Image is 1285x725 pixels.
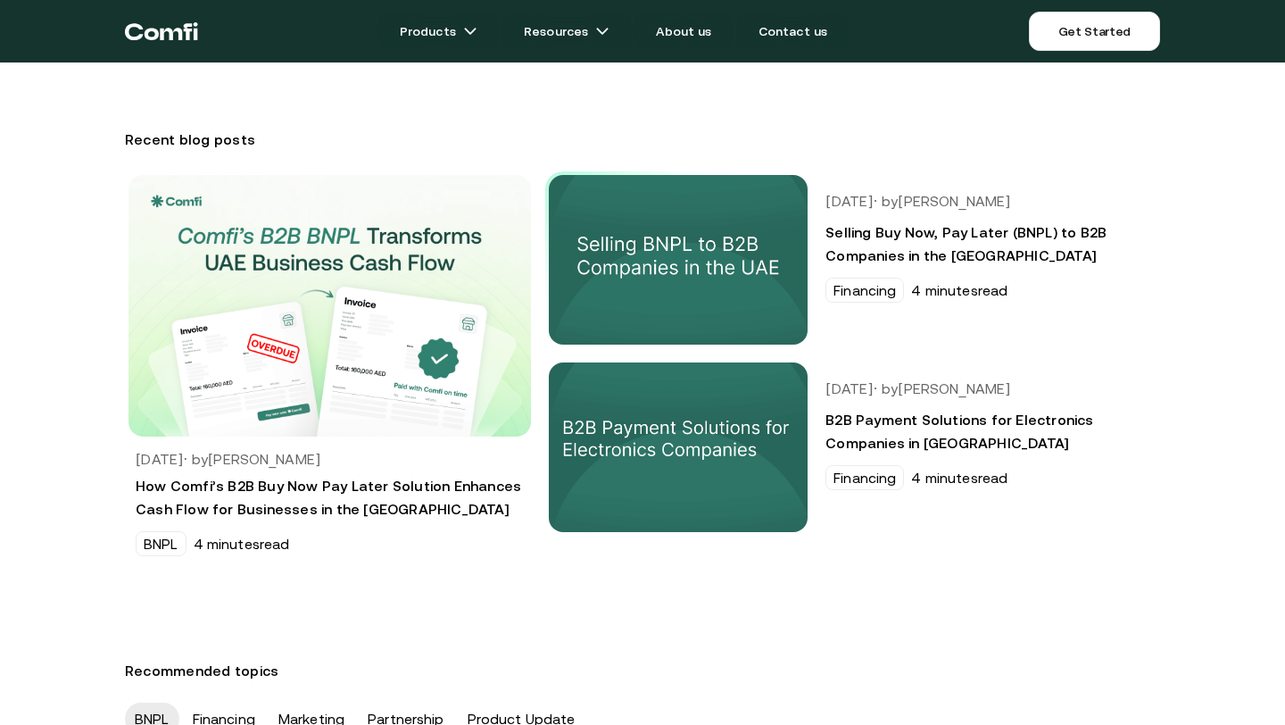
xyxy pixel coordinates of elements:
[634,13,733,49] a: About us
[549,175,808,345] img: Learn about the benefits of Buy Now, Pay Later (BNPL)for B2B companies in the UAE and how embedde...
[125,656,1160,685] h3: Recommended topics
[1029,12,1160,51] a: Get Started
[136,454,524,463] h5: [DATE] · by [PERSON_NAME]
[194,536,290,552] h6: 4 minutes read
[128,175,531,437] img: In recent years, the Buy Now Pay Later (BNPL) market has seen significant growth, especially in t...
[911,470,1007,486] h6: 4 minutes read
[463,24,477,38] img: arrow icons
[595,24,609,38] img: arrow icons
[125,171,535,567] a: In recent years, the Buy Now Pay Later (BNPL) market has seen significant growth, especially in t...
[144,536,178,552] p: BNPL
[136,474,524,521] h3: How Comfi’s B2B Buy Now Pay Later Solution Enhances Cash Flow for Businesses in the [GEOGRAPHIC_D...
[502,13,631,49] a: Resourcesarrow icons
[833,282,896,298] p: Financing
[825,380,1139,397] h5: [DATE] · by [PERSON_NAME]
[545,171,1160,348] a: Learn about the benefits of Buy Now, Pay Later (BNPL)for B2B companies in the UAE and how embedde...
[911,282,1007,298] h6: 4 minutes read
[125,4,198,58] a: Return to the top of the Comfi home page
[737,13,850,49] a: Contact us
[833,470,896,486] p: Financing
[125,125,1160,154] h3: Recent blog posts
[825,193,1139,210] h5: [DATE] · by [PERSON_NAME]
[378,13,499,49] a: Productsarrow icons
[825,408,1139,454] h3: B2B Payment Solutions for Electronics Companies in [GEOGRAPHIC_DATA]
[549,362,808,532] img: Learn how B2B payment solutions are changing the UAE electronics industry. Learn about trends, ch...
[825,221,1139,267] h3: Selling Buy Now, Pay Later (BNPL) to B2B Companies in the [GEOGRAPHIC_DATA]
[545,359,1160,536] a: Learn how B2B payment solutions are changing the UAE electronics industry. Learn about trends, ch...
